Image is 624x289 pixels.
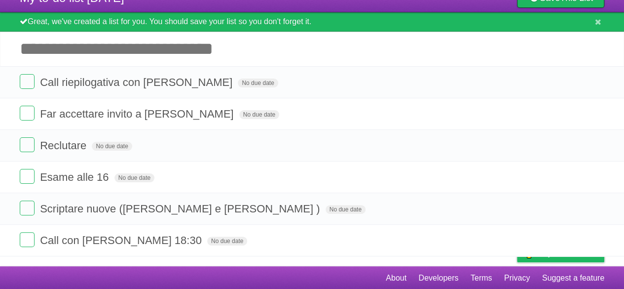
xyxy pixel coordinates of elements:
[20,201,35,215] label: Done
[207,237,247,246] span: No due date
[326,205,366,214] span: No due date
[40,203,322,215] span: Scriptare nuove ([PERSON_NAME] e [PERSON_NAME] )
[40,76,235,88] span: Call riepilogativa con [PERSON_NAME]
[40,108,236,120] span: Far accettare invito a [PERSON_NAME]
[40,139,89,152] span: Reclutare
[20,106,35,121] label: Done
[40,171,111,183] span: Esame alle 16
[386,269,406,288] a: About
[92,142,132,151] span: No due date
[20,74,35,89] label: Done
[114,173,154,182] span: No due date
[538,245,599,262] span: Buy me a coffee
[20,232,35,247] label: Done
[20,169,35,184] label: Done
[20,137,35,152] label: Done
[239,110,279,119] span: No due date
[40,234,204,247] span: Call con [PERSON_NAME] 18:30
[471,269,492,288] a: Terms
[542,269,604,288] a: Suggest a feature
[418,269,458,288] a: Developers
[504,269,530,288] a: Privacy
[238,79,278,87] span: No due date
